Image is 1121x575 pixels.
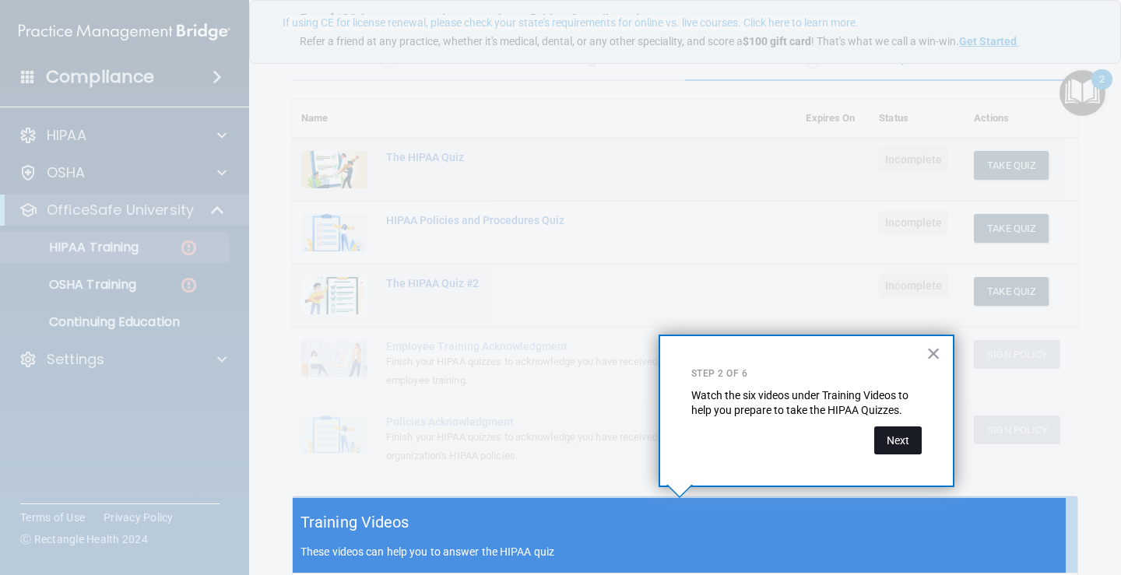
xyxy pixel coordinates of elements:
[691,388,922,419] p: Watch the six videos under Training Videos to help you prepare to take the HIPAA Quizzes.
[926,341,941,366] button: Close
[874,426,922,454] button: Next
[691,367,922,380] p: Step 2 of 6
[300,509,409,536] h5: Training Videos
[300,545,1070,558] p: These videos can help you to answer the HIPAA quiz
